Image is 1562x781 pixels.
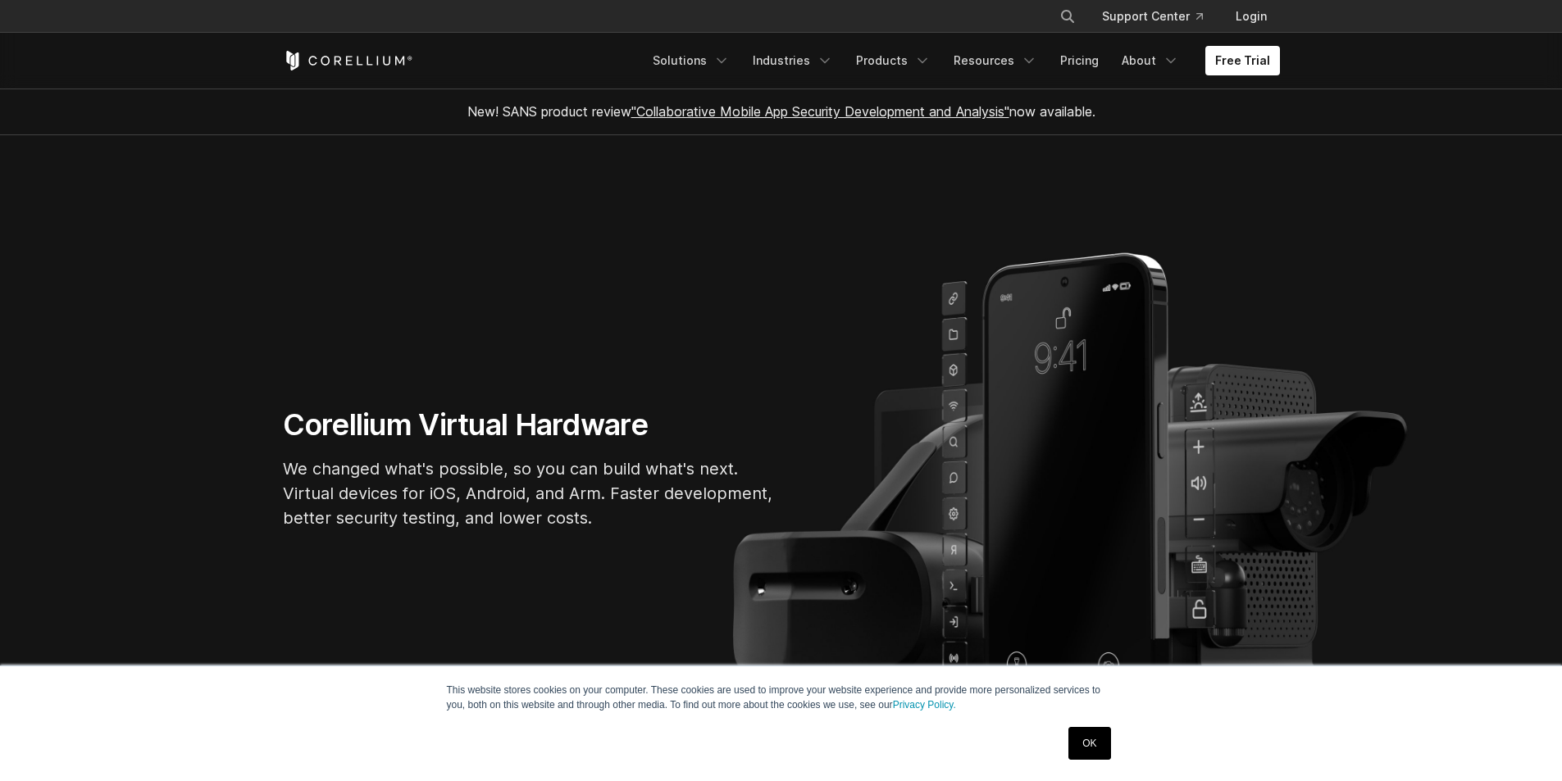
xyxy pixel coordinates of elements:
[1053,2,1082,31] button: Search
[1050,46,1109,75] a: Pricing
[283,406,775,443] h1: Corellium Virtual Hardware
[893,699,956,711] a: Privacy Policy.
[1112,46,1189,75] a: About
[631,103,1009,120] a: "Collaborative Mobile App Security Development and Analysis"
[1040,2,1280,31] div: Navigation Menu
[447,683,1116,712] p: This website stores cookies on your computer. These cookies are used to improve your website expe...
[1223,2,1280,31] a: Login
[467,103,1095,120] span: New! SANS product review now available.
[283,51,413,70] a: Corellium Home
[743,46,843,75] a: Industries
[944,46,1047,75] a: Resources
[643,46,740,75] a: Solutions
[643,46,1280,75] div: Navigation Menu
[1089,2,1216,31] a: Support Center
[1205,46,1280,75] a: Free Trial
[283,456,775,530] p: We changed what's possible, so you can build what's next. Virtual devices for iOS, Android, and A...
[1068,727,1110,760] a: OK
[846,46,940,75] a: Products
